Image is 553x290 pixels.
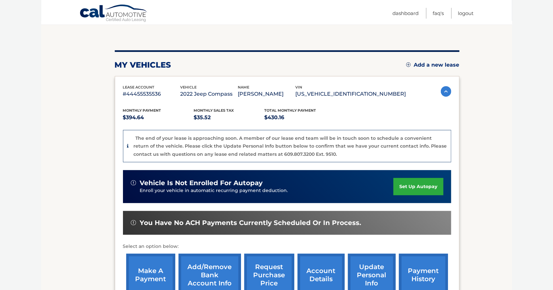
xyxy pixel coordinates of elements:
span: vehicle is not enrolled for autopay [140,179,263,187]
span: name [238,85,250,89]
p: 2022 Jeep Compass [181,89,238,99]
a: Cal Automotive [79,4,148,23]
p: [PERSON_NAME] [238,89,296,99]
a: Logout [458,8,474,19]
img: alert-white.svg [131,180,136,185]
p: $394.64 [123,113,194,122]
span: vin [296,85,302,89]
a: Dashboard [393,8,419,19]
span: Monthly Payment [123,108,161,113]
img: accordion-active.svg [441,86,451,97]
p: Enroll your vehicle in automatic recurring payment deduction. [140,187,394,194]
a: FAQ's [433,8,444,19]
a: set up autopay [393,178,443,195]
p: $430.16 [265,113,336,122]
p: #44455535536 [123,89,181,99]
span: lease account [123,85,155,89]
p: The end of your lease is approaching soon. A member of our lease end team will be in touch soon t... [134,135,447,157]
a: Add a new lease [406,62,459,68]
img: add.svg [406,62,411,67]
span: You have no ACH payments currently scheduled or in process. [140,219,361,227]
h2: my vehicles [115,60,171,70]
span: vehicle [181,85,197,89]
img: alert-white.svg [131,220,136,225]
span: Total Monthly Payment [265,108,316,113]
p: $35.52 [194,113,265,122]
span: Monthly sales Tax [194,108,234,113]
p: Select an option below: [123,243,451,250]
p: [US_VEHICLE_IDENTIFICATION_NUMBER] [296,89,406,99]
